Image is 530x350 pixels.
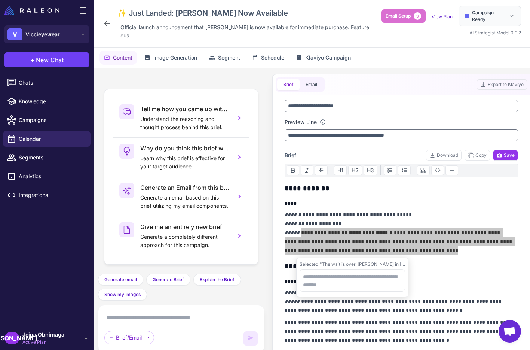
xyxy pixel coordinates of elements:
[285,151,296,159] span: Brief
[140,144,230,153] h3: Why do you think this brief will work
[19,79,85,87] span: Chats
[218,54,240,62] span: Segment
[140,115,230,131] p: Understand the reasoning and thought process behind this brief.
[140,222,230,231] h3: Give me an entirely new brief
[120,23,378,40] span: Official launch announcement that [PERSON_NAME] is now available for immediate purchase. Feature ...
[113,54,132,62] span: Content
[104,291,141,298] span: Show my Images
[499,320,521,343] a: Open chat
[22,331,64,339] span: Jeiga Obnimaga
[98,289,147,301] button: Show my Images
[30,55,34,64] span: +
[153,276,184,283] span: Generate Brief
[22,339,64,346] span: Active Plan
[364,165,377,175] button: H3
[3,94,91,109] a: Knowledge
[104,331,154,344] div: Brief/Email
[465,150,490,161] button: Copy
[348,165,362,175] button: H2
[140,51,202,65] button: Image Generation
[4,332,19,344] div: [PERSON_NAME]
[381,9,426,23] button: Email Setup3
[193,274,241,286] button: Explain the Brief
[114,6,381,20] div: Click to edit campaign name
[140,194,230,210] p: Generate an email based on this brief utilizing my email components.
[305,54,351,62] span: Klaviyo Campaign
[426,150,462,161] button: Download
[3,150,91,165] a: Segments
[3,112,91,128] a: Campaigns
[153,54,197,62] span: Image Generation
[99,51,137,65] button: Content
[334,165,347,175] button: H1
[300,79,323,90] button: Email
[3,187,91,203] a: Integrations
[140,183,230,192] h3: Generate an Email from this brief
[248,51,289,65] button: Schedule
[300,261,320,267] span: Selected:
[277,79,300,90] button: Brief
[493,150,518,161] button: Save
[146,274,190,286] button: Generate Brief
[3,75,91,91] a: Chats
[414,12,421,20] span: 3
[19,116,85,124] span: Campaigns
[19,172,85,180] span: Analytics
[496,152,515,159] span: Save
[25,30,60,39] span: Viccieyewear
[4,6,59,15] img: Raleon Logo
[19,191,85,199] span: Integrations
[3,131,91,147] a: Calendar
[432,14,453,19] a: View Plan
[140,104,230,113] h3: Tell me how you came up with this brief
[140,233,230,249] p: Generate a completely different approach for this campaign.
[104,276,137,283] span: Generate email
[36,55,64,64] span: New Chat
[140,154,230,171] p: Learn why this brief is effective for your target audience.
[200,276,235,283] span: Explain the Brief
[261,54,284,62] span: Schedule
[19,97,85,106] span: Knowledge
[300,261,405,268] div: "The wait is over. [PERSON_NAME] in [GEOGRAPHIC_DATA] is officially live on our site and ready to...
[205,51,245,65] button: Segment
[19,135,85,143] span: Calendar
[477,79,527,90] button: Export to Klaviyo
[469,30,521,36] span: AI Strategist Model 0.9.2
[4,25,89,43] button: VViccieyewear
[386,13,411,19] span: Email Setup
[292,51,355,65] button: Klaviyo Campaign
[98,274,143,286] button: Generate email
[468,152,487,159] span: Copy
[19,153,85,162] span: Segments
[7,28,22,40] div: V
[3,168,91,184] a: Analytics
[117,22,381,41] div: Click to edit description
[472,9,506,23] span: Campaign Ready
[4,52,89,67] button: +New Chat
[285,118,317,126] label: Preview Line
